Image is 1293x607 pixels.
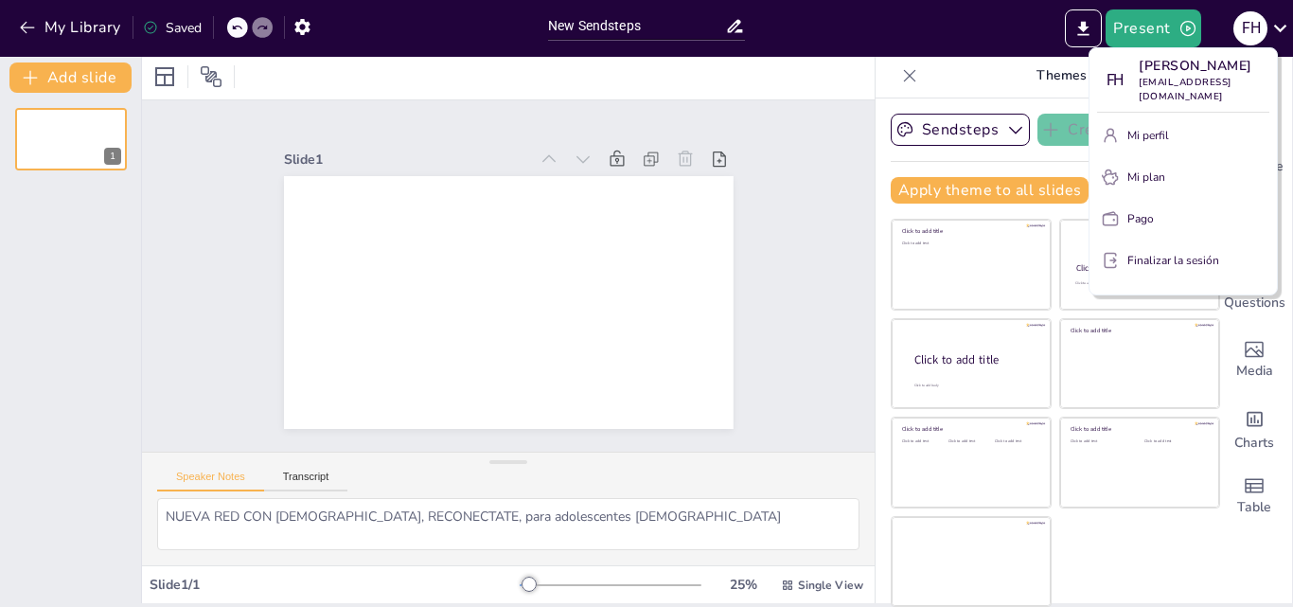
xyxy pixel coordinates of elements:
font: Mi perfil [1127,128,1169,143]
font: Finalizar la sesión [1127,253,1219,268]
font: [PERSON_NAME] [1139,57,1252,75]
font: FH [1107,71,1122,89]
font: [EMAIL_ADDRESS][DOMAIN_NAME] [1139,76,1231,103]
button: Pago [1097,204,1269,234]
font: Mi plan [1127,170,1165,185]
button: Mi plan [1097,162,1269,192]
button: Finalizar la sesión [1097,245,1269,276]
button: Mi perfil [1097,120,1269,151]
font: Pago [1127,211,1154,226]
